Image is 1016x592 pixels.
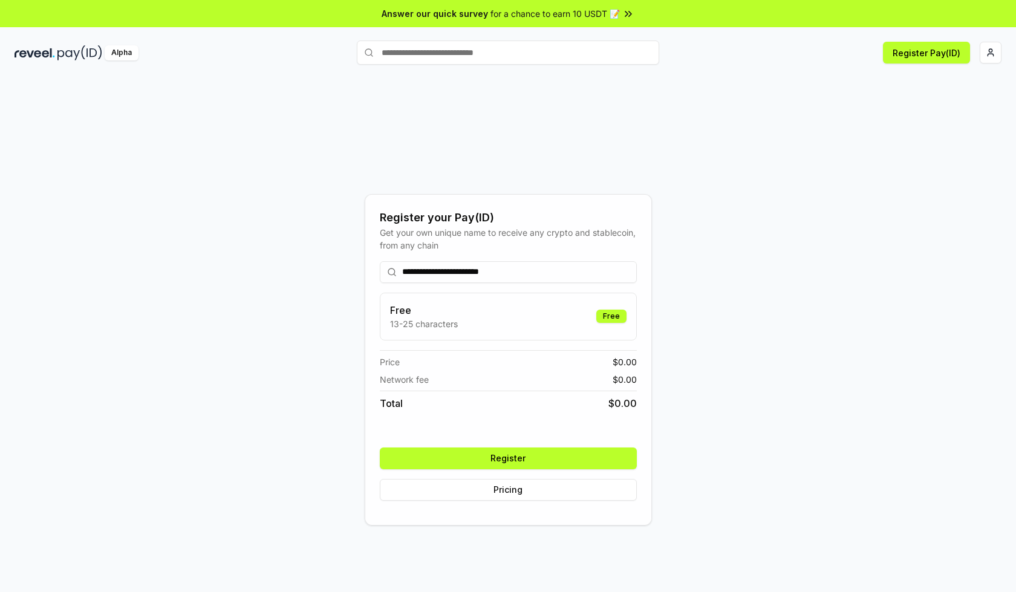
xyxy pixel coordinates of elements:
span: Answer our quick survey [382,7,488,20]
button: Pricing [380,479,637,501]
h3: Free [390,303,458,317]
span: Network fee [380,373,429,386]
span: $ 0.00 [608,396,637,411]
div: Free [596,310,627,323]
p: 13-25 characters [390,317,458,330]
img: pay_id [57,45,102,60]
span: Price [380,356,400,368]
button: Register [380,447,637,469]
span: $ 0.00 [613,373,637,386]
div: Get your own unique name to receive any crypto and stablecoin, from any chain [380,226,637,252]
div: Alpha [105,45,138,60]
span: $ 0.00 [613,356,637,368]
button: Register Pay(ID) [883,42,970,63]
img: reveel_dark [15,45,55,60]
span: for a chance to earn 10 USDT 📝 [490,7,620,20]
span: Total [380,396,403,411]
div: Register your Pay(ID) [380,209,637,226]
